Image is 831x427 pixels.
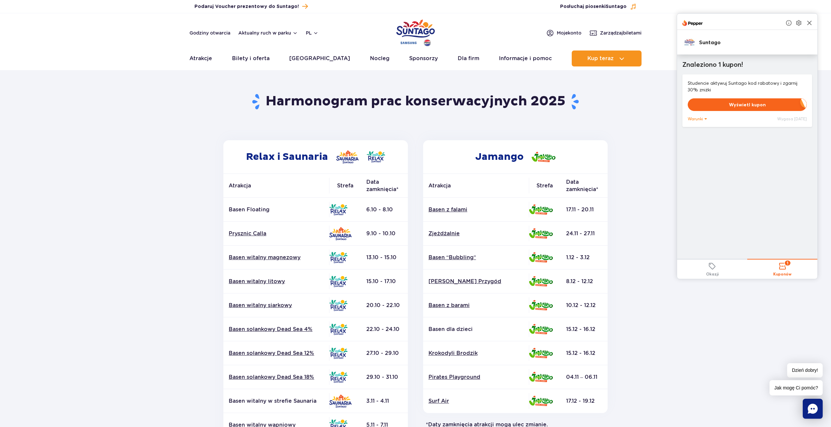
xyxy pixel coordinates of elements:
[428,206,524,213] a: Basen z falami
[194,3,299,10] span: Podaruj Voucher prezentowy do Suntago!
[361,246,408,269] td: 13.10 - 15.10
[194,2,308,11] a: Podaruj Voucher prezentowy do Suntago!
[557,30,581,36] span: Moje konto
[529,228,553,239] img: Jamango
[329,394,352,408] img: Saunaria
[361,389,408,413] td: 3.11 - 4.11
[229,350,324,357] a: Basen solankowy Dead Sea 12%
[561,365,608,389] td: 04.11 – 06.11
[572,51,642,66] button: Kup teraz
[561,341,608,365] td: 15.12 - 16.12
[223,174,329,198] th: Atrakcja
[560,3,627,10] span: Posłuchaj piosenki
[223,140,408,173] h2: Relax i Saunaria
[329,204,348,215] img: Relax
[229,374,324,381] a: Basen solankowy Dead Sea 18%
[329,227,352,240] img: Saunaria
[221,93,610,110] h1: Harmonogram prac konserwacyjnych 2025
[529,204,553,215] img: Jamango
[458,51,479,66] a: Dla firm
[306,30,318,36] button: pl
[428,326,524,333] p: Basen dla dzieci
[336,150,359,163] img: Saunaria
[587,55,614,61] span: Kup teraz
[361,293,408,317] td: 20.10 - 22.10
[361,365,408,389] td: 29.10 - 31.10
[529,252,553,263] img: Jamango
[561,222,608,246] td: 24.11 - 27.11
[229,206,324,213] p: Basen Floating
[561,198,608,222] td: 17.11 - 20.11
[238,30,298,36] button: Aktualny ruch w parku
[428,350,524,357] a: Krokodyli Brodzik
[329,324,348,335] img: Relax
[329,252,348,263] img: Relax
[787,363,823,377] span: Dzień dobry!
[529,300,553,310] img: Jamango
[367,151,385,162] img: Relax
[529,174,561,198] th: Strefa
[428,302,524,309] a: Basen z barami
[229,254,324,261] a: Basen witalny magnezowy
[428,397,524,405] a: Surf Air
[229,278,324,285] a: Basen witalny litowy
[329,348,348,359] img: Relax
[532,152,555,162] img: Jamango
[428,374,524,381] a: Pirates Playground
[428,254,524,261] a: Basen “Bubbling”
[606,4,627,9] span: Suntago
[428,230,524,237] a: Zjeżdżalnie
[409,51,438,66] a: Sponsorzy
[229,326,324,333] a: Basen solankowy Dead Sea 4%
[329,300,348,311] img: Relax
[529,276,553,286] img: Jamango
[561,269,608,293] td: 8.12 - 12.12
[600,30,642,36] span: Zarządzaj biletami
[561,246,608,269] td: 1.12 - 3.12
[589,29,642,37] a: Zarządzajbiletami
[361,174,408,198] th: Data zamknięcia*
[561,317,608,341] td: 15.12 - 16.12
[289,51,350,66] a: [GEOGRAPHIC_DATA]
[529,372,553,382] img: Jamango
[423,174,529,198] th: Atrakcja
[189,51,212,66] a: Atrakcje
[229,302,324,309] a: Basen witalny siarkowy
[529,324,553,334] img: Jamango
[803,399,823,419] div: Chat
[229,397,324,405] p: Basen witalny w strefie Saunaria
[361,317,408,341] td: 22.10 - 24.10
[361,222,408,246] td: 9.10 - 10.10
[546,29,581,37] a: Mojekonto
[499,51,552,66] a: Informacje i pomoc
[423,140,608,173] h2: Jamango
[329,174,361,198] th: Strefa
[396,17,435,47] a: Park of Poland
[189,30,230,36] a: Godziny otwarcia
[770,380,823,395] span: Jak mogę Ci pomóc?
[529,348,553,358] img: Jamango
[329,276,348,287] img: Relax
[561,174,608,198] th: Data zamknięcia*
[229,230,324,237] a: Prysznic Calla
[560,3,637,10] button: Posłuchaj piosenkiSuntago
[361,269,408,293] td: 15.10 - 17.10
[232,51,270,66] a: Bilety i oferta
[361,198,408,222] td: 6.10 - 8.10
[329,372,348,383] img: Relax
[370,51,390,66] a: Nocleg
[561,293,608,317] td: 10.12 - 12.12
[529,396,553,406] img: Jamango
[361,341,408,365] td: 27.10 - 29.10
[561,389,608,413] td: 17.12 - 19.12
[428,278,524,285] a: [PERSON_NAME] Przygód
